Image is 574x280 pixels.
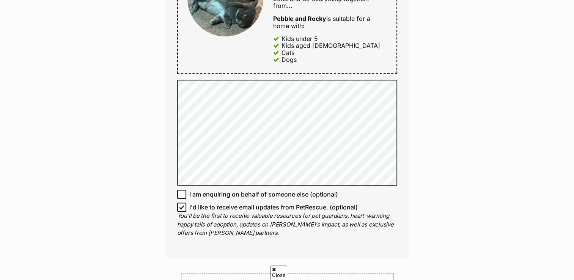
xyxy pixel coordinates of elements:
div: Kids aged [DEMOGRAPHIC_DATA] [281,42,380,49]
span: I'd like to receive email updates from PetRescue. (optional) [189,203,358,212]
div: is suitable for a home with: [273,15,387,29]
p: You'll be the first to receive valuable resources for pet guardians, heart-warming happy tails of... [177,212,397,238]
div: Cats [281,49,294,56]
span: I am enquiring on behalf of someone else (optional) [189,190,338,199]
span: Close [270,266,287,279]
div: Kids under 5 [281,35,318,42]
strong: Pebble and Rocky [273,15,326,22]
div: Dogs [281,56,297,63]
